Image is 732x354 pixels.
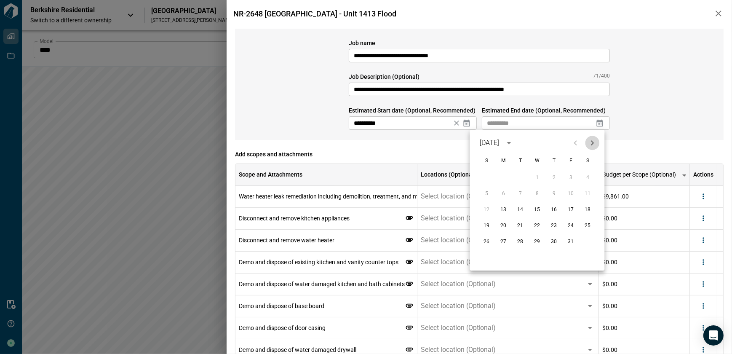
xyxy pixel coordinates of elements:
[697,212,710,225] button: more
[421,258,496,266] span: Select location (Optional)
[563,218,578,233] button: 24
[239,259,398,265] span: Demo and dispose of existing kitchen and vanity counter tops
[513,153,528,169] span: Tuesday
[529,202,545,217] button: 15
[349,39,610,47] span: Job name
[479,153,494,169] span: Sunday
[546,202,561,217] button: 16
[697,190,710,203] button: more
[421,164,476,185] div: Locations (Optional)
[693,164,713,185] div: Actions
[676,167,693,184] button: more
[239,303,324,309] span: Demo and dispose of base board
[496,218,511,233] button: 20
[563,153,578,169] span: Friday
[239,324,326,331] span: Demo and dispose of door casing
[235,150,724,158] span: Add scopes and attachments
[602,302,617,310] span: $0.00
[563,234,578,249] button: 31
[580,202,595,217] button: 18
[690,164,717,185] div: Actions
[602,324,617,332] span: $0.00
[513,202,528,217] button: 14
[421,214,496,223] span: Select location (Optional)
[239,164,302,185] div: Scope and Attachments
[546,153,561,169] span: Thursday
[563,202,578,217] button: 17
[349,106,477,115] span: Estimated Start date (Optional, Recommended)
[602,214,617,223] span: $0.00
[349,72,419,81] span: Job Description (Optional)
[421,192,496,201] span: Select location (Optional)
[479,234,494,249] button: 26
[496,202,511,217] button: 13
[239,346,356,353] span: Demo and dispose of water damaged drywall
[502,136,516,150] button: calendar view is open, switch to year view
[513,218,528,233] button: 21
[482,106,610,115] span: Estimated End date (Optional, Recommended)
[697,278,710,290] button: more
[546,218,561,233] button: 23
[479,218,494,233] button: 19
[239,215,350,222] span: Disconnect and remove kitchen appliances
[529,234,545,249] button: 29
[480,138,499,148] div: [DATE]
[529,153,545,169] span: Wednesday
[602,192,629,201] span: $9,861.00
[529,218,545,233] button: 22
[421,302,496,310] span: Select location (Optional)
[546,234,561,249] button: 30
[496,234,511,249] button: 27
[239,281,405,287] span: Demo and dispose of water damaged kitchen and bath cabinets
[580,153,595,169] span: Saturday
[602,258,617,266] span: $0.00
[703,325,724,346] div: Open Intercom Messenger
[580,218,595,233] button: 25
[697,300,710,312] button: more
[697,234,710,247] button: more
[421,236,496,244] span: Select location (Optional)
[697,322,710,334] button: more
[235,164,417,185] div: Scope and Attachments
[697,256,710,268] button: more
[239,193,441,200] span: Water heater leak remediation including demolition, treatment, and monitoring
[602,170,676,179] span: Budget per Scope (Optional)
[513,234,528,249] button: 28
[496,153,511,169] span: Monday
[232,9,396,18] span: NR-2648 [GEOGRAPHIC_DATA] - Unit 1413 Flood
[421,280,496,288] span: Select location (Optional)
[585,136,599,150] button: Next month
[602,236,617,244] span: $0.00
[421,324,496,332] span: Select location (Optional)
[239,237,334,244] span: Disconnect and remove water heater
[593,72,610,81] span: 71/400
[602,346,617,354] span: $0.00
[602,280,617,288] span: $0.00
[421,346,496,354] span: Select location (Optional)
